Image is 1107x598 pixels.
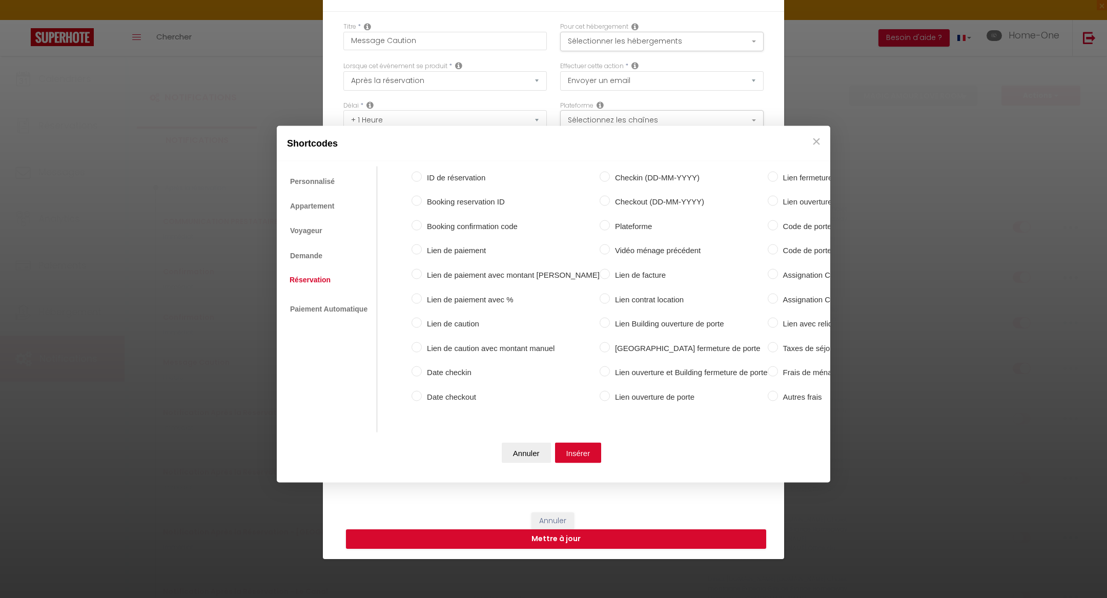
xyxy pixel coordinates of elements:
[778,342,924,354] label: Taxes de séjour
[610,244,768,257] label: Vidéo ménage précédent
[422,269,600,281] label: Lien de paiement avec montant [PERSON_NAME]
[778,196,924,208] label: Lien ouverture et fermeture de porte
[555,443,602,463] button: Insérer
[610,196,768,208] label: Checkout (DD-MM-YYYY)
[610,390,768,403] label: Lien ouverture de porte
[809,131,824,151] button: Close
[610,366,768,379] label: Lien ouverture et Building fermeture de porte
[610,318,768,330] label: Lien Building ouverture de porte
[778,171,924,183] label: Lien fermeture de porte
[610,220,768,232] label: Plateforme
[277,126,830,161] div: Shortcodes
[284,245,328,265] a: Demande
[422,318,600,330] label: Lien de caution
[284,196,340,216] a: Appartement
[610,171,768,183] label: Checkin (DD-MM-YYYY)
[422,390,600,403] label: Date checkout
[778,390,924,403] label: Autres frais
[610,269,768,281] label: Lien de facture
[422,366,600,379] label: Date checkin
[284,171,340,191] a: Personnalisé
[778,220,924,232] label: Code de porte (digicode)
[422,293,600,305] label: Lien de paiement avec %
[284,271,336,289] a: Réservation
[422,220,600,232] label: Booking confirmation code
[778,366,924,379] label: Frais de ménage
[610,293,768,305] label: Lien contrat location
[778,293,924,305] label: Assignation Checkout
[778,269,924,281] label: Assignation Checkin
[422,171,600,183] label: ID de réservation
[422,196,600,208] label: Booking reservation ID
[422,342,600,354] label: Lien de caution avec montant manuel
[778,318,924,330] label: Lien avec reliquat de paiement (site web)
[422,244,600,257] label: Lien de paiement
[284,299,373,319] a: Paiement Automatique
[778,244,924,257] label: Code de porte par id (digicode)
[610,342,768,354] label: [GEOGRAPHIC_DATA] fermeture de porte
[502,443,551,463] button: Annuler
[284,221,328,240] a: Voyageur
